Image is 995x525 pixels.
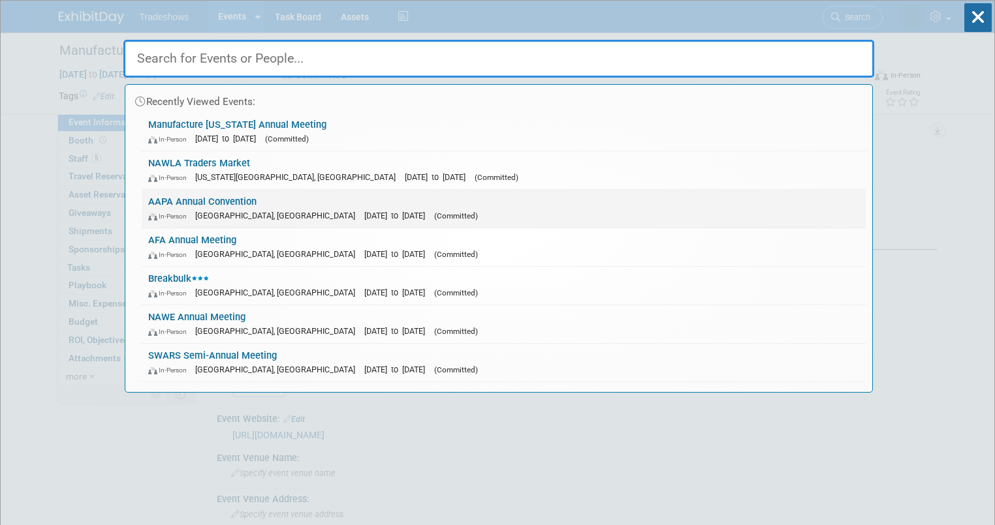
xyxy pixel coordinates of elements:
a: SWARS Semi-Annual Meeting In-Person [GEOGRAPHIC_DATA], [GEOGRAPHIC_DATA] [DATE] to [DATE] (Commit... [142,344,866,382]
a: Breakbulk In-Person [GEOGRAPHIC_DATA], [GEOGRAPHIC_DATA] [DATE] to [DATE] (Committed) [142,267,866,305]
span: In-Person [148,250,193,259]
span: [US_STATE][GEOGRAPHIC_DATA], [GEOGRAPHIC_DATA] [195,172,402,182]
span: [GEOGRAPHIC_DATA], [GEOGRAPHIC_DATA] [195,326,362,336]
span: [GEOGRAPHIC_DATA], [GEOGRAPHIC_DATA] [195,249,362,259]
div: Recently Viewed Events: [132,85,866,113]
input: Search for Events or People... [123,40,874,78]
span: [DATE] to [DATE] [364,211,432,220]
span: [GEOGRAPHIC_DATA], [GEOGRAPHIC_DATA] [195,288,362,297]
span: [GEOGRAPHIC_DATA], [GEOGRAPHIC_DATA] [195,211,362,220]
span: [GEOGRAPHIC_DATA], [GEOGRAPHIC_DATA] [195,365,362,374]
span: In-Person [148,212,193,220]
span: [DATE] to [DATE] [364,288,432,297]
span: [DATE] to [DATE] [364,249,432,259]
span: (Committed) [434,365,478,374]
span: In-Person [148,366,193,374]
a: AFA Annual Meeting In-Person [GEOGRAPHIC_DATA], [GEOGRAPHIC_DATA] [DATE] to [DATE] (Committed) [142,228,866,266]
span: (Committed) [434,327,478,336]
span: [DATE] to [DATE] [195,134,262,143]
span: [DATE] to [DATE] [364,365,432,374]
span: In-Person [148,327,193,336]
a: NAWE Annual Meeting In-Person [GEOGRAPHIC_DATA], [GEOGRAPHIC_DATA] [DATE] to [DATE] (Committed) [142,305,866,343]
a: Manufacture [US_STATE] Annual Meeting In-Person [DATE] to [DATE] (Committed) [142,113,866,151]
span: (Committed) [434,211,478,220]
span: (Committed) [434,288,478,297]
span: [DATE] to [DATE] [405,172,472,182]
span: (Committed) [265,134,309,143]
span: (Committed) [475,173,518,182]
a: NAWLA Traders Market In-Person [US_STATE][GEOGRAPHIC_DATA], [GEOGRAPHIC_DATA] [DATE] to [DATE] (C... [142,151,866,189]
span: In-Person [148,173,193,182]
span: (Committed) [434,250,478,259]
a: AAPA Annual Convention In-Person [GEOGRAPHIC_DATA], [GEOGRAPHIC_DATA] [DATE] to [DATE] (Committed) [142,190,866,228]
span: [DATE] to [DATE] [364,326,432,336]
span: In-Person [148,289,193,297]
span: In-Person [148,135,193,143]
